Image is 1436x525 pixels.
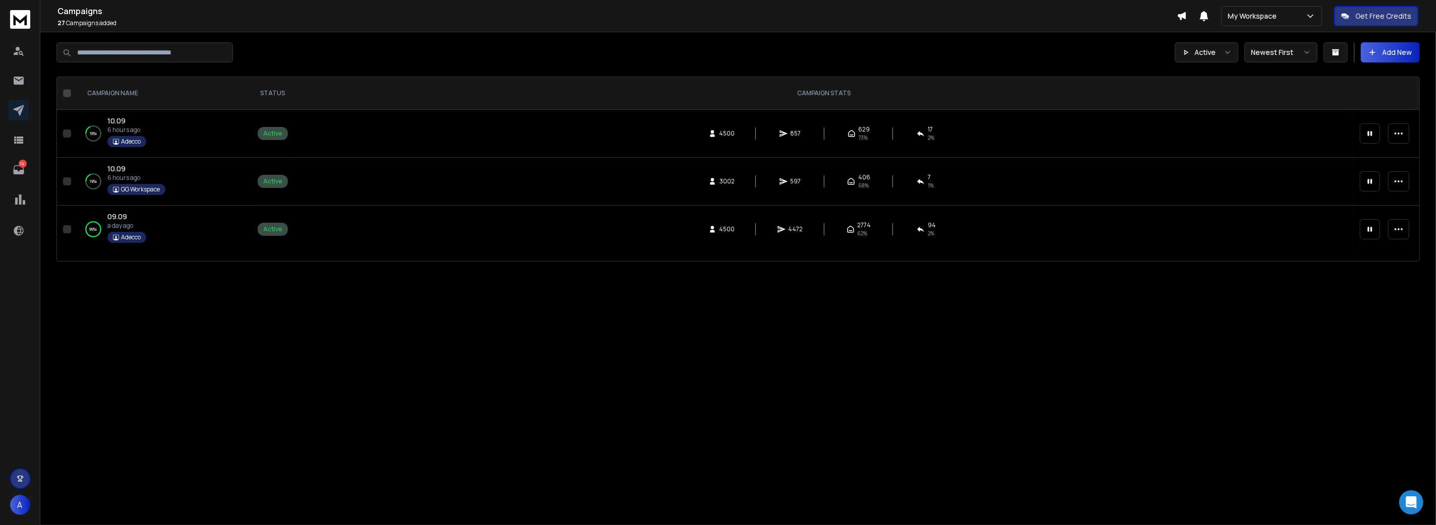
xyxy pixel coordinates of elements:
span: 62 % [858,229,868,237]
div: Active [263,177,282,185]
span: 406 [858,173,870,181]
p: 6 hours ago [107,126,146,134]
p: 18 % [90,128,97,139]
span: 2774 [858,221,871,229]
span: 4500 [720,225,735,233]
span: 857 [791,129,801,138]
span: 1 % [928,181,934,189]
button: A [10,495,30,515]
a: 10.09 [107,164,126,174]
th: CAMPAIGN STATS [294,77,1354,110]
span: 2 % [928,134,934,142]
div: Active [263,129,282,138]
p: Active [1194,47,1216,57]
h1: Campaigns [57,5,1177,17]
p: a day ago [107,222,146,230]
span: 17 [928,125,933,134]
p: 19 % [90,176,97,186]
td: 99%09.09a day agoAdecco [75,206,252,253]
td: 19%10.096 hours agoGG Workspace [75,158,252,206]
span: 10.09 [107,164,126,173]
div: Active [263,225,282,233]
span: 27 [57,19,65,27]
a: 09.09 [107,212,127,222]
span: 629 [859,125,870,134]
p: Campaigns added [57,19,1177,27]
div: Open Intercom Messenger [1399,490,1423,514]
button: Add New [1361,42,1420,62]
span: 3002 [720,177,735,185]
span: 94 [928,221,936,229]
a: 10.09 [107,116,126,126]
span: 597 [791,177,801,185]
span: 2 % [928,229,934,237]
p: Adecco [121,138,141,146]
p: My Workspace [1228,11,1281,21]
span: 7 [928,173,931,181]
span: 4472 [789,225,803,233]
img: logo [10,10,30,29]
p: 99 % [90,224,97,234]
p: 14 [19,160,27,168]
span: 68 % [858,181,869,189]
p: 6 hours ago [107,174,165,182]
p: Get Free Credits [1355,11,1411,21]
button: Newest First [1244,42,1318,62]
span: 09.09 [107,212,127,221]
th: CAMPAIGN NAME [75,77,252,110]
button: Get Free Credits [1334,6,1418,26]
td: 18%10.096 hours agoAdecco [75,110,252,158]
span: 73 % [859,134,868,142]
p: GG Workspace [121,185,160,193]
span: 4500 [720,129,735,138]
p: Adecco [121,233,141,241]
a: 14 [9,160,29,180]
th: STATUS [252,77,294,110]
